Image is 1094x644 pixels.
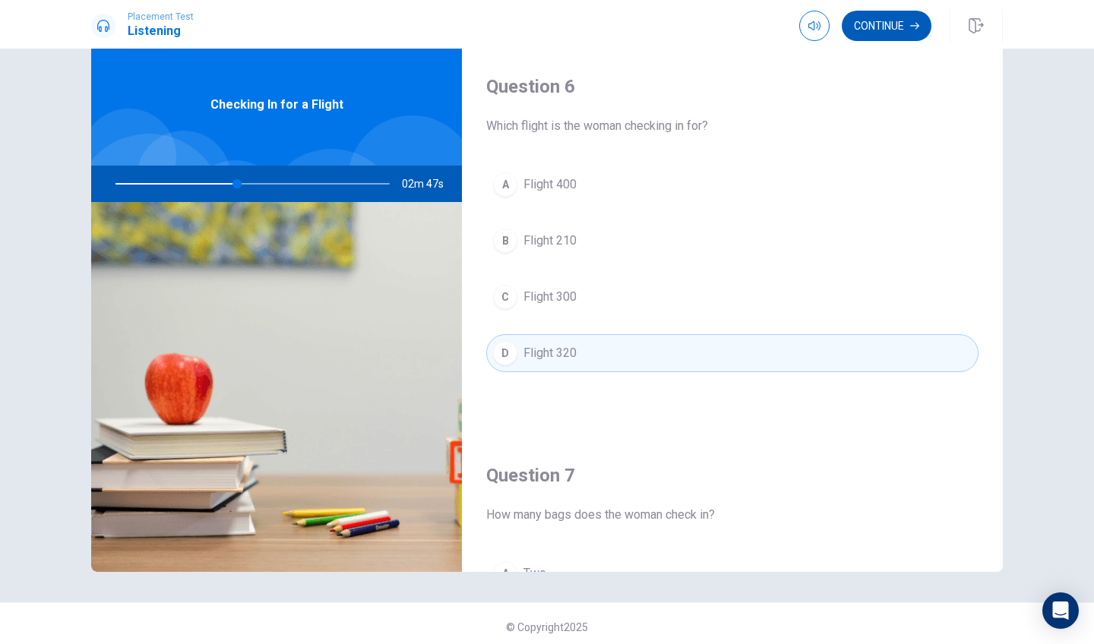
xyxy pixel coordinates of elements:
[1042,592,1079,629] div: Open Intercom Messenger
[486,463,979,488] h4: Question 7
[493,172,517,197] div: A
[210,96,343,114] span: Checking In for a Flight
[402,166,456,202] span: 02m 47s
[493,341,517,365] div: D
[493,229,517,253] div: B
[486,334,979,372] button: DFlight 320
[128,11,194,22] span: Placement Test
[486,117,979,135] span: Which flight is the woman checking in for?
[506,621,588,633] span: © Copyright 2025
[523,288,577,306] span: Flight 300
[523,175,577,194] span: Flight 400
[91,202,462,572] img: Checking In for a Flight
[523,344,577,362] span: Flight 320
[486,74,979,99] h4: Question 6
[128,22,194,40] h1: Listening
[493,285,517,309] div: C
[523,564,546,582] span: Two
[523,232,577,250] span: Flight 210
[493,561,517,586] div: A
[486,278,979,316] button: CFlight 300
[486,222,979,260] button: BFlight 210
[842,11,931,41] button: Continue
[486,166,979,204] button: AFlight 400
[486,506,979,524] span: How many bags does the woman check in?
[486,554,979,592] button: ATwo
